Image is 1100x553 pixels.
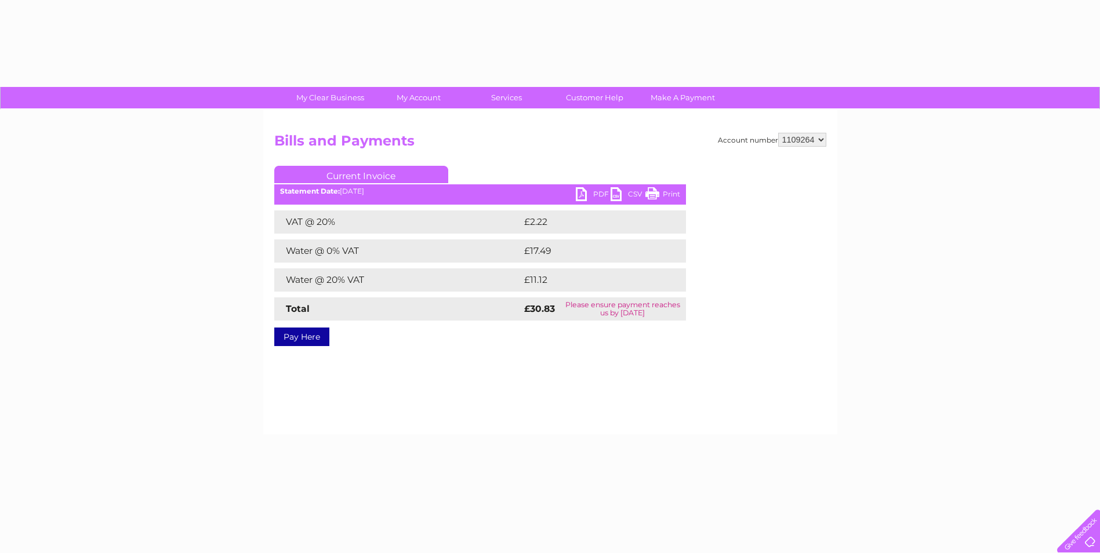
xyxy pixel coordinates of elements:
[576,187,611,204] a: PDF
[521,239,662,263] td: £17.49
[274,239,521,263] td: Water @ 0% VAT
[286,303,310,314] strong: Total
[371,87,466,108] a: My Account
[274,187,686,195] div: [DATE]
[459,87,554,108] a: Services
[274,268,521,292] td: Water @ 20% VAT
[611,187,645,204] a: CSV
[560,297,686,321] td: Please ensure payment reaches us by [DATE]
[524,303,555,314] strong: £30.83
[274,328,329,346] a: Pay Here
[645,187,680,204] a: Print
[521,268,659,292] td: £11.12
[274,166,448,183] a: Current Invoice
[280,187,340,195] b: Statement Date:
[282,87,378,108] a: My Clear Business
[635,87,731,108] a: Make A Payment
[274,210,521,234] td: VAT @ 20%
[274,133,826,155] h2: Bills and Payments
[718,133,826,147] div: Account number
[547,87,642,108] a: Customer Help
[521,210,659,234] td: £2.22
